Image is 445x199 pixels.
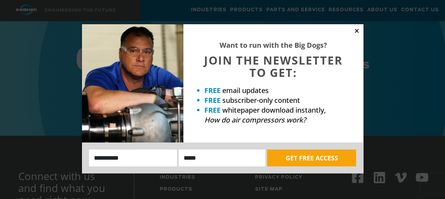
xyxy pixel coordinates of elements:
input: Email [179,150,265,166]
span: whitepaper download instantly, [222,105,326,115]
span: JOIN THE NEWSLETTER TO GET: [204,53,343,80]
strong: FREE [204,86,221,95]
em: How do air compressors work? [204,115,306,125]
input: Name: [89,150,177,166]
span: email updates [222,86,269,95]
span: subscriber-only content [222,95,300,105]
button: Close [354,28,360,34]
strong: FREE [204,105,221,115]
strong: Want to run with the Big Dogs? [220,40,327,50]
strong: FREE [204,95,221,105]
button: GET FREE ACCESS [267,150,356,166]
